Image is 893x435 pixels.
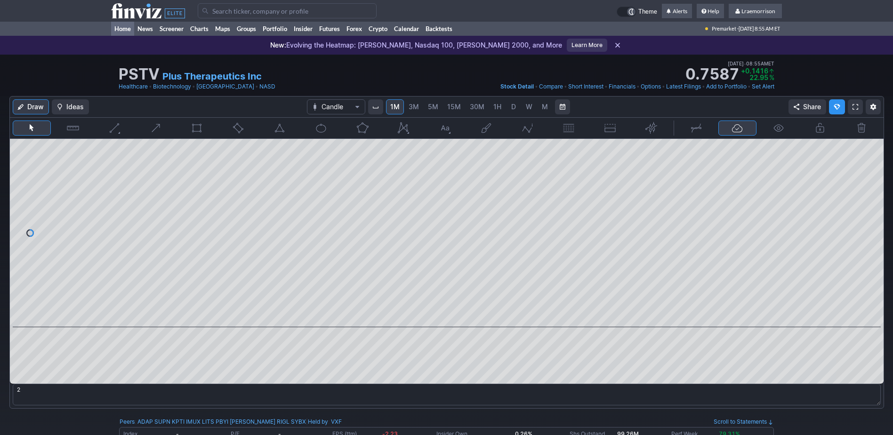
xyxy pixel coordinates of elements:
span: Draw [27,102,44,112]
button: Explore new features [829,99,845,114]
a: Latest Filings [666,82,701,91]
span: Ideas [66,102,84,112]
button: Lock drawings [801,121,839,136]
span: • [149,82,152,91]
textarea: 2 [13,384,881,405]
span: Stock Detail [500,83,534,90]
span: • [744,59,746,68]
button: Ellipse [302,121,340,136]
a: Plus Therapeutics Inc [162,70,262,83]
a: NASD [259,82,275,91]
span: 22.95 [749,73,768,81]
a: Futures [316,22,343,36]
button: Drawing mode: Single [677,121,716,136]
a: RIGL [277,417,290,427]
a: Compare [539,82,563,91]
a: Short Interest [568,82,603,91]
span: Candle [322,102,351,112]
a: PBYI [216,417,228,427]
a: 1M [386,99,404,114]
button: Hide drawings [759,121,798,136]
span: M [542,103,548,111]
button: Line [95,121,134,136]
span: 5M [428,103,438,111]
a: Calendar [391,22,422,36]
span: • [662,82,665,91]
span: Lraemorrison [741,8,775,15]
a: 1H [489,99,506,114]
button: Rotated rectangle [219,121,257,136]
a: VXF [331,417,342,427]
span: Share [803,102,821,112]
a: SYBX [291,417,306,427]
a: Help [697,4,724,19]
button: Arrow [137,121,175,136]
button: Drawings Autosave: On [718,121,757,136]
span: 1M [390,103,400,111]
a: Backtests [422,22,456,36]
a: Scroll to Statements [714,418,773,425]
a: Financials [609,82,636,91]
span: • [748,82,751,91]
button: Ideas [52,99,89,114]
div: | : [306,417,342,427]
input: Search [198,3,377,18]
span: 15M [447,103,461,111]
button: Range [555,99,570,114]
span: • [192,82,195,91]
button: Polygon [343,121,382,136]
a: LITS [202,417,214,427]
a: Crypto [365,22,391,36]
a: Stock Detail [500,82,534,91]
button: Measure [54,121,92,136]
p: Evolving the Heatmap: [PERSON_NAME], Nasdaq 100, [PERSON_NAME] 2000, and More [270,40,562,50]
a: Biotechnology [153,82,191,91]
a: SUPN [154,417,170,427]
a: News [134,22,156,36]
span: • [255,82,258,91]
span: Premarket · [712,22,739,36]
span: New: [270,41,286,49]
button: Brush [467,121,506,136]
button: Mouse [13,121,51,136]
a: 3M [404,99,423,114]
button: Triangle [260,121,299,136]
button: Remove all autosaved drawings [842,121,881,136]
a: Options [641,82,661,91]
button: Rectangle [178,121,217,136]
button: Fibonacci retracements [549,121,588,136]
a: Screener [156,22,187,36]
a: D [506,99,521,114]
a: Home [111,22,134,36]
button: Interval [368,99,383,114]
span: +0.1416 [741,67,768,75]
span: • [564,82,567,91]
a: Portfolio [259,22,290,36]
span: • [636,82,640,91]
a: Forex [343,22,365,36]
a: 15M [443,99,465,114]
a: IMUX [186,417,201,427]
a: Fullscreen [848,99,863,114]
span: % [769,73,774,81]
span: • [535,82,538,91]
a: Peers [120,418,135,425]
div: : [120,417,306,427]
button: Draw [13,99,49,114]
a: Insider [290,22,316,36]
a: [GEOGRAPHIC_DATA] [196,82,254,91]
h1: PSTV [119,67,160,82]
a: W [522,99,537,114]
a: Add to Portfolio [706,82,747,91]
button: Share [788,99,826,114]
a: Held by [308,418,328,425]
strong: 0.7587 [685,67,739,82]
span: • [604,82,608,91]
button: Chart Settings [866,99,881,114]
a: 30M [466,99,489,114]
a: 5M [424,99,442,114]
span: 1H [493,103,501,111]
button: XABCD [384,121,423,136]
button: Anchored VWAP [632,121,671,136]
a: [PERSON_NAME] [230,417,275,427]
